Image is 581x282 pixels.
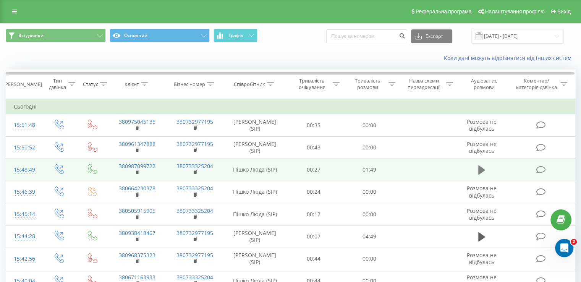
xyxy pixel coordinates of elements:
span: Розмова не відбулась [467,118,497,132]
td: 00:24 [286,181,341,203]
td: 00:00 [341,114,397,136]
a: 380733325204 [176,162,213,170]
div: Назва схеми переадресації [404,78,444,91]
div: Аудіозапис розмови [462,78,507,91]
a: 380987099722 [119,162,155,170]
span: Розмова не відбулась [467,185,497,199]
td: Пішко Люда (SIP) [224,181,286,203]
span: Реферальна програма [416,8,472,15]
td: 04:49 [341,225,397,248]
div: 15:50:52 [14,140,34,155]
button: Графік [214,29,257,42]
button: Експорт [411,29,452,43]
td: 00:35 [286,114,341,136]
a: 380505915905 [119,207,155,214]
div: Коментар/категорія дзвінка [514,78,558,91]
a: 380732977195 [176,118,213,125]
a: 380733325204 [176,207,213,214]
div: 15:45:14 [14,207,34,222]
td: [PERSON_NAME] (SIP) [224,136,286,159]
td: Пішко Люда (SIP) [224,159,286,181]
span: Розмова не відбулась [467,140,497,154]
span: Всі дзвінки [18,32,44,39]
span: Налаштування профілю [485,8,544,15]
div: Тип дзвінка [48,78,66,91]
div: Тривалість очікування [293,78,331,91]
a: 380732977195 [176,140,213,147]
div: 15:46:39 [14,185,34,199]
td: 00:17 [286,203,341,225]
input: Пошук за номером [326,29,407,43]
td: 00:27 [286,159,341,181]
td: 00:44 [286,248,341,270]
td: Сьогодні [6,99,575,114]
div: Тривалість розмови [348,78,387,91]
span: Вихід [557,8,571,15]
a: 380968375323 [119,251,155,259]
button: Основний [110,29,210,42]
a: 380664230378 [119,185,155,192]
a: 380733325204 [176,274,213,281]
div: 15:48:49 [14,162,34,177]
div: 15:51:48 [14,118,34,133]
td: 01:49 [341,159,397,181]
td: [PERSON_NAME] (SIP) [224,225,286,248]
td: 00:00 [341,248,397,270]
a: 380732977195 [176,229,213,237]
a: 380961347888 [119,140,155,147]
div: [PERSON_NAME] [3,81,42,88]
td: 00:07 [286,225,341,248]
td: 00:00 [341,181,397,203]
a: 380732977195 [176,251,213,259]
a: 380671163933 [119,274,155,281]
iframe: Intercom live chat [555,239,573,257]
td: 00:00 [341,136,397,159]
a: Коли дані можуть відрізнятися вiд інших систем [444,54,575,62]
a: 380733325204 [176,185,213,192]
div: Співробітник [234,81,265,88]
div: Бізнес номер [174,81,205,88]
td: Пішко Люда (SIP) [224,203,286,225]
span: Розмова не відбулась [467,251,497,266]
button: Всі дзвінки [6,29,106,42]
td: 00:43 [286,136,341,159]
div: Статус [83,81,98,88]
span: Графік [228,33,243,38]
td: [PERSON_NAME] (SIP) [224,114,286,136]
a: 380975045135 [119,118,155,125]
td: [PERSON_NAME] (SIP) [224,248,286,270]
a: 380938418467 [119,229,155,237]
td: 00:00 [341,203,397,225]
span: 2 [571,239,577,245]
div: Клієнт [125,81,139,88]
div: 15:42:56 [14,251,34,266]
span: Розмова не відбулась [467,207,497,221]
div: 15:44:28 [14,229,34,244]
